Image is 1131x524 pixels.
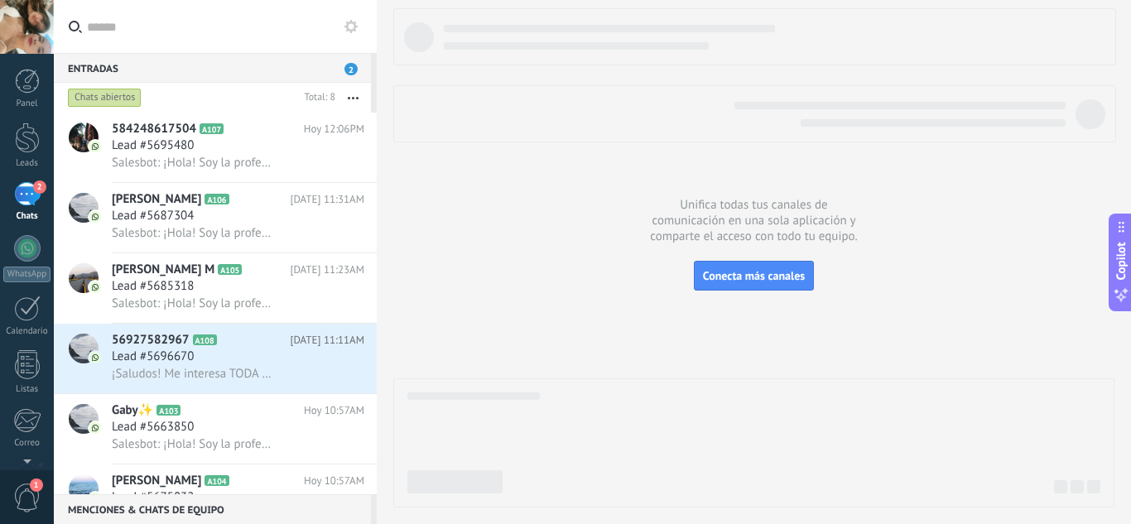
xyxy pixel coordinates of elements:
div: Total: 8 [298,89,335,106]
span: Lead #5675032 [112,489,194,506]
span: Salesbot: ¡Hola! Soy la profe [PERSON_NAME]. 😊 Quería asegurarme de que recibiste la información ... [112,436,273,452]
img: icon [89,493,101,504]
span: Salesbot: ¡Hola! Soy la profe [PERSON_NAME]. 😊 Quería asegurarme de que recibiste la información ... [112,155,273,171]
img: icon [89,422,101,434]
span: Lead #5696670 [112,349,194,365]
div: Chats [3,211,51,222]
div: Entradas [54,53,371,83]
span: 56927582967 [112,332,190,349]
span: Salesbot: ¡Hola! Soy la profe [PERSON_NAME]. 😊 Quería asegurarme de que recibiste la información ... [112,296,273,311]
span: A106 [205,194,229,204]
a: avataricon56927582967A108[DATE] 11:11AMLead #5696670¡Saludos! Me interesa TODA la INFORMACIÓN📩 [54,324,377,393]
img: icon [89,352,101,363]
img: icon [89,211,101,223]
span: Gaby✨ [112,402,153,419]
span: Hoy 10:57AM [304,473,364,489]
div: WhatsApp [3,267,51,282]
button: Más [335,83,371,113]
span: A107 [200,123,224,134]
span: Lead #5687304 [112,208,194,224]
div: Listas [3,384,51,395]
div: Calendario [3,326,51,337]
span: A104 [205,475,229,486]
img: icon [89,281,101,293]
span: 1 [30,478,43,492]
div: Panel [3,99,51,109]
div: Leads [3,158,51,169]
span: Copilot [1113,242,1129,280]
span: [PERSON_NAME] M [112,262,214,278]
a: avataricon[PERSON_NAME]A106[DATE] 11:31AMLead #5687304Salesbot: ¡Hola! Soy la profe [PERSON_NAME]... [54,183,377,252]
span: [DATE] 11:11AM [290,332,364,349]
span: 2 [33,180,46,194]
span: Hoy 12:06PM [304,121,364,137]
span: Conecta más canales [703,268,805,283]
img: icon [89,141,101,152]
a: avatariconGaby✨A103Hoy 10:57AMLead #5663850Salesbot: ¡Hola! Soy la profe [PERSON_NAME]. 😊 Quería ... [54,394,377,464]
span: Lead #5663850 [112,419,194,435]
span: 584248617504 [112,121,196,137]
span: Hoy 10:57AM [304,402,364,419]
div: Menciones & Chats de equipo [54,494,371,524]
div: Correo [3,438,51,449]
span: [PERSON_NAME] [112,473,201,489]
a: avataricon[PERSON_NAME] MA105[DATE] 11:23AMLead #5685318Salesbot: ¡Hola! Soy la profe [PERSON_NAM... [54,253,377,323]
button: Conecta más canales [694,261,814,291]
div: Chats abiertos [68,88,142,108]
span: 2 [344,63,358,75]
span: A103 [156,405,180,416]
a: avataricon584248617504A107Hoy 12:06PMLead #5695480Salesbot: ¡Hola! Soy la profe [PERSON_NAME]. 😊 ... [54,113,377,182]
span: A108 [193,334,217,345]
span: Lead #5695480 [112,137,194,154]
span: [PERSON_NAME] [112,191,201,208]
span: [DATE] 11:31AM [290,191,364,208]
span: [DATE] 11:23AM [290,262,364,278]
span: A105 [218,264,242,275]
span: Salesbot: ¡Hola! Soy la profe [PERSON_NAME]. 😊 Quería asegurarme de que recibiste la información ... [112,225,273,241]
span: ¡Saludos! Me interesa TODA la INFORMACIÓN📩 [112,366,273,382]
span: Lead #5685318 [112,278,194,295]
